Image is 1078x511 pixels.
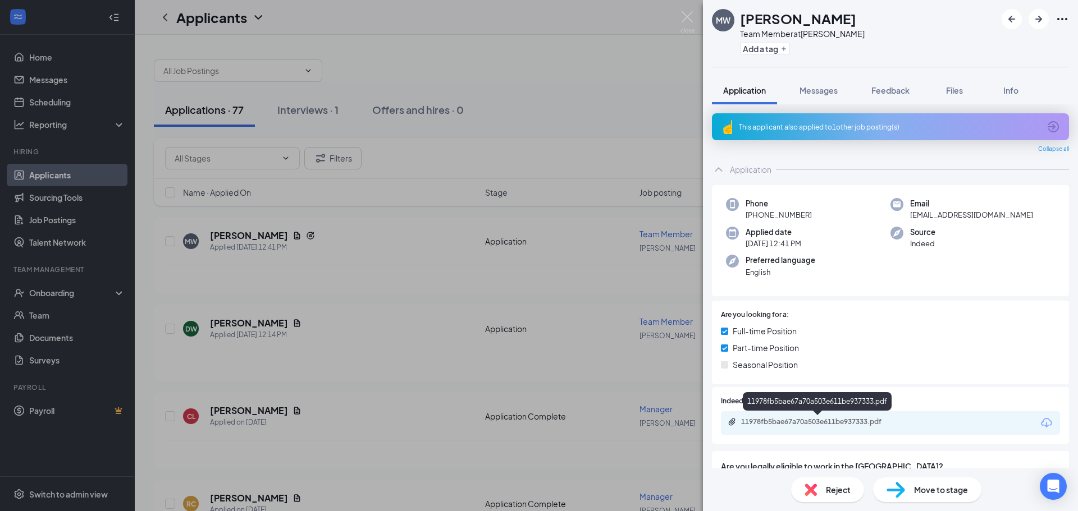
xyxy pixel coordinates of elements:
[733,325,797,337] span: Full-time Position
[746,198,812,209] span: Phone
[1040,473,1067,500] div: Open Intercom Messenger
[723,85,766,95] span: Application
[721,460,1060,472] span: Are you legally eligible to work in the [GEOGRAPHIC_DATA]?
[946,85,963,95] span: Files
[740,28,865,39] div: Team Member at [PERSON_NAME]
[730,164,771,175] div: Application
[800,85,838,95] span: Messages
[721,310,789,320] span: Are you looking for a:
[910,209,1033,220] span: [EMAIL_ADDRESS][DOMAIN_NAME]
[746,227,801,238] span: Applied date
[1038,145,1069,154] span: Collapse all
[1047,120,1060,133] svg: ArrowCircle
[746,238,801,249] span: [DATE] 12:41 PM
[740,9,856,28] h1: [PERSON_NAME]
[914,484,968,496] span: Move to stage
[721,396,770,407] span: Indeed Resume
[1002,9,1022,29] button: ArrowLeftNew
[733,342,799,354] span: Part-time Position
[910,227,935,238] span: Source
[728,417,737,426] svg: Paperclip
[716,15,730,26] div: MW
[871,85,910,95] span: Feedback
[712,163,725,176] svg: ChevronUp
[1040,416,1053,430] svg: Download
[746,255,815,266] span: Preferred language
[1029,9,1049,29] button: ArrowRight
[1003,85,1018,95] span: Info
[739,122,1040,132] div: This applicant also applied to 1 other job posting(s)
[728,417,910,428] a: Paperclip11978fb5bae67a70a503e611be937333.pdf
[740,43,790,54] button: PlusAdd a tag
[1056,12,1069,26] svg: Ellipses
[910,198,1033,209] span: Email
[733,358,798,371] span: Seasonal Position
[743,392,892,411] div: 11978fb5bae67a70a503e611be937333.pdf
[746,266,815,278] span: English
[1032,12,1045,26] svg: ArrowRight
[910,238,935,249] span: Indeed
[741,417,898,426] div: 11978fb5bae67a70a503e611be937333.pdf
[746,209,812,220] span: [PHONE_NUMBER]
[1005,12,1018,26] svg: ArrowLeftNew
[826,484,851,496] span: Reject
[780,45,787,52] svg: Plus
